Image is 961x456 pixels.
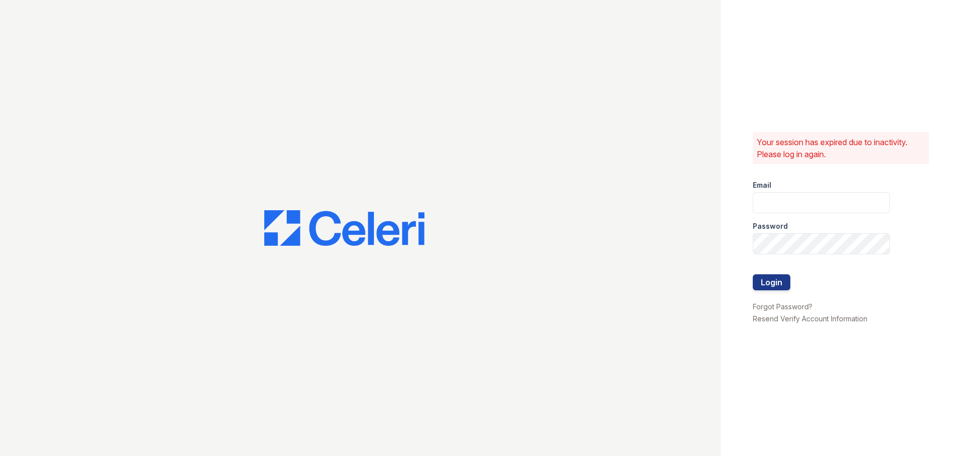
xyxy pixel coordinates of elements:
img: CE_Logo_Blue-a8612792a0a2168367f1c8372b55b34899dd931a85d93a1a3d3e32e68fde9ad4.png [264,210,424,246]
a: Forgot Password? [753,302,812,311]
p: Your session has expired due to inactivity. Please log in again. [757,136,925,160]
a: Resend Verify Account Information [753,314,867,323]
label: Email [753,180,771,190]
button: Login [753,274,790,290]
label: Password [753,221,788,231]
